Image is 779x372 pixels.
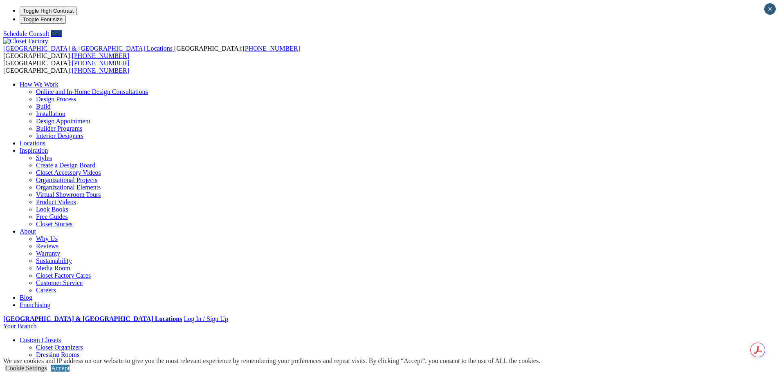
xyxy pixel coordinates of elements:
a: Locations [20,140,45,147]
a: Cookie Settings [5,365,47,372]
a: Closet Factory Cares [36,272,91,279]
a: Interior Designers [36,132,83,139]
div: We use cookies and IP address on our website to give you the most relevant experience by remember... [3,357,540,365]
a: [PHONE_NUMBER] [72,67,129,74]
a: Custom Closets [20,336,61,343]
a: Inspiration [20,147,48,154]
a: Free Guides [36,213,68,220]
a: Call [51,30,62,37]
a: Reviews [36,243,58,249]
a: Look Books [36,206,68,213]
a: Closet Stories [36,221,72,227]
a: Closet Organizers [36,344,83,351]
a: Closet Accessory Videos [36,169,101,176]
a: Installation [36,110,65,117]
a: Warranty [36,250,60,257]
a: Why Us [36,235,58,242]
a: Organizational Projects [36,176,97,183]
button: Toggle Font size [20,15,66,24]
a: Builder Programs [36,125,82,132]
a: Log In / Sign Up [184,315,228,322]
a: Design Appointment [36,118,90,125]
span: Toggle High Contrast [23,8,74,14]
a: How We Work [20,81,58,88]
a: Design Process [36,96,76,102]
a: Franchising [20,301,51,308]
a: Media Room [36,265,70,272]
a: Dressing Rooms [36,351,79,358]
button: Toggle High Contrast [20,7,77,15]
a: [GEOGRAPHIC_DATA] & [GEOGRAPHIC_DATA] Locations [3,315,182,322]
a: Build [36,103,51,110]
a: Product Videos [36,198,76,205]
a: [PHONE_NUMBER] [242,45,300,52]
a: [PHONE_NUMBER] [72,52,129,59]
span: Toggle Font size [23,16,63,22]
a: Styles [36,154,52,161]
a: Virtual Showroom Tours [36,191,101,198]
a: Online and In-Home Design Consultations [36,88,148,95]
a: [PHONE_NUMBER] [72,60,129,67]
span: [GEOGRAPHIC_DATA]: [GEOGRAPHIC_DATA]: [3,60,129,74]
a: Customer Service [36,279,83,286]
img: Closet Factory [3,38,48,45]
span: [GEOGRAPHIC_DATA] & [GEOGRAPHIC_DATA] Locations [3,45,173,52]
a: [GEOGRAPHIC_DATA] & [GEOGRAPHIC_DATA] Locations [3,45,174,52]
a: About [20,228,36,235]
a: Your Branch [3,323,36,330]
a: Schedule Consult [3,30,49,37]
button: Close [764,3,776,15]
a: Sustainability [36,257,72,264]
a: Careers [36,287,56,294]
span: [GEOGRAPHIC_DATA]: [GEOGRAPHIC_DATA]: [3,45,300,59]
a: Organizational Elements [36,184,101,191]
a: Create a Design Board [36,162,95,169]
a: Blog [20,294,32,301]
a: Accept [51,365,70,372]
